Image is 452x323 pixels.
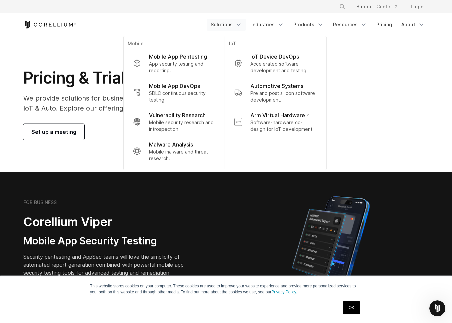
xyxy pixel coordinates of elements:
[250,82,303,90] p: Automotive Systems
[343,301,360,314] a: OK
[351,1,403,13] a: Support Center
[397,19,429,31] a: About
[23,253,194,277] p: Security pentesting and AppSec teams will love the simplicity of automated report generation comb...
[229,40,322,49] p: IoT
[229,78,322,107] a: Automotive Systems Pre and post silicon software development.
[405,1,429,13] a: Login
[229,107,322,137] a: Arm Virtual Hardware Software-hardware co-design for IoT development.
[250,61,317,74] p: Accelerated software development and testing.
[207,19,246,31] a: Solutions
[90,283,362,295] p: This website stores cookies on your computer. These cookies are used to improve your website expe...
[128,78,221,107] a: Mobile App DevOps SDLC continuous security testing.
[128,49,221,78] a: Mobile App Pentesting App security testing and reporting.
[229,49,322,78] a: IoT Device DevOps Accelerated software development and testing.
[329,19,371,31] a: Resources
[149,149,215,162] p: Mobile malware and threat research.
[281,193,381,310] img: Corellium MATRIX automated report on iPhone showing app vulnerability test results across securit...
[23,93,289,113] p: We provide solutions for businesses, research teams, community individuals, and IoT & Auto. Explo...
[149,111,206,119] p: Vulnerability Research
[23,68,289,88] h1: Pricing & Trials
[429,300,445,316] iframe: Intercom live chat
[128,137,221,166] a: Malware Analysis Mobile malware and threat research.
[250,90,317,103] p: Pre and post silicon software development.
[372,19,396,31] a: Pricing
[128,107,221,137] a: Vulnerability Research Mobile security research and introspection.
[23,199,57,205] h6: FOR BUSINESS
[149,119,215,133] p: Mobile security research and introspection.
[149,82,200,90] p: Mobile App DevOps
[149,90,215,103] p: SDLC continuous security testing.
[289,19,328,31] a: Products
[128,40,221,49] p: Mobile
[250,119,317,133] p: Software-hardware co-design for IoT development.
[23,214,194,229] h2: Corellium Viper
[149,61,215,74] p: App security testing and reporting.
[23,124,84,140] a: Set up a meeting
[250,53,299,61] p: IoT Device DevOps
[250,111,309,119] p: Arm Virtual Hardware
[271,290,297,294] a: Privacy Policy.
[31,128,76,136] span: Set up a meeting
[149,141,193,149] p: Malware Analysis
[23,235,194,247] h3: Mobile App Security Testing
[207,19,429,31] div: Navigation Menu
[331,1,429,13] div: Navigation Menu
[23,21,76,29] a: Corellium Home
[247,19,288,31] a: Industries
[149,53,207,61] p: Mobile App Pentesting
[336,1,348,13] button: Search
